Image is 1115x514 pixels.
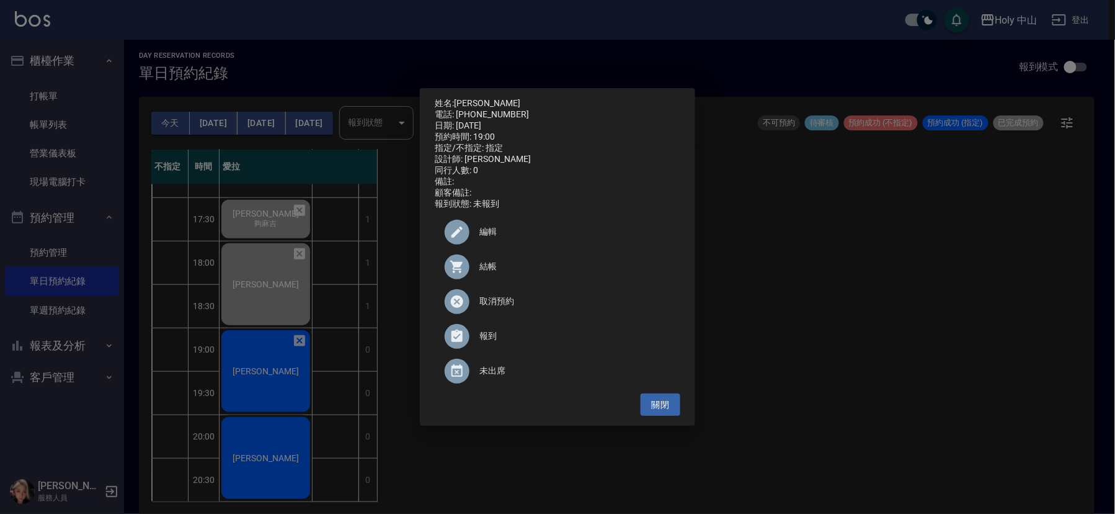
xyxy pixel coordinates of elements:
[641,394,680,417] button: 關閉
[435,215,680,250] div: 編輯
[435,109,680,120] div: 電話: [PHONE_NUMBER]
[435,120,680,132] div: 日期: [DATE]
[435,354,680,389] div: 未出席
[435,187,680,199] div: 顧客備註:
[435,154,680,165] div: 設計師: [PERSON_NAME]
[435,165,680,176] div: 同行人數: 0
[435,98,680,109] p: 姓名:
[479,295,670,308] span: 取消預約
[479,364,670,377] span: 未出席
[435,319,680,354] div: 報到
[435,132,680,143] div: 預約時間: 19:00
[435,199,680,210] div: 報到狀態: 未報到
[479,330,670,343] span: 報到
[435,284,680,319] div: 取消預約
[454,98,520,108] a: [PERSON_NAME]
[435,176,680,187] div: 備註:
[479,260,670,273] span: 結帳
[479,225,670,238] span: 編輯
[435,250,680,284] a: 結帳
[435,143,680,154] div: 指定/不指定: 指定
